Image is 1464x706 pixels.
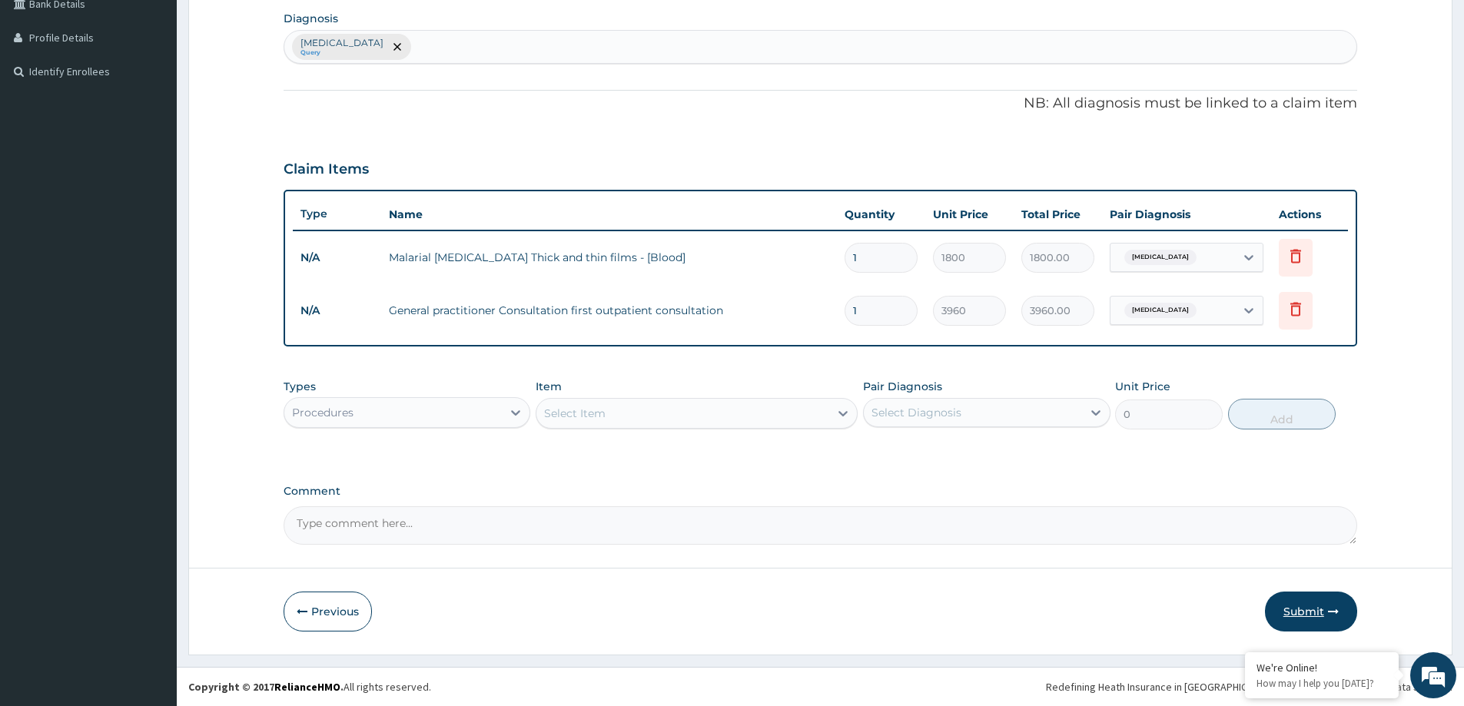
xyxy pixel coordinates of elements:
a: RelianceHMO [274,680,340,694]
span: remove selection option [390,40,404,54]
label: Pair Diagnosis [863,379,942,394]
small: Query [300,49,383,57]
strong: Copyright © 2017 . [188,680,344,694]
th: Name [381,199,837,230]
th: Total Price [1014,199,1102,230]
div: Procedures [292,405,354,420]
label: Comment [284,485,1357,498]
th: Actions [1271,199,1348,230]
p: How may I help you today? [1257,677,1387,690]
p: NB: All diagnosis must be linked to a claim item [284,94,1357,114]
textarea: Type your message and hit 'Enter' [8,419,293,473]
th: Quantity [837,199,925,230]
label: Unit Price [1115,379,1170,394]
span: [MEDICAL_DATA] [1124,250,1197,265]
th: Unit Price [925,199,1014,230]
img: d_794563401_company_1708531726252_794563401 [28,77,62,115]
label: Diagnosis [284,11,338,26]
button: Submit [1265,592,1357,631]
label: Types [284,380,316,393]
div: Minimize live chat window [252,8,289,45]
td: Malarial [MEDICAL_DATA] Thick and thin films - [Blood] [381,242,837,273]
label: Item [536,379,562,394]
div: Chat with us now [80,86,258,106]
span: We're online! [89,194,212,349]
td: N/A [293,244,381,272]
button: Previous [284,592,372,631]
p: [MEDICAL_DATA] [300,37,383,49]
button: Add [1228,399,1336,429]
td: General practitioner Consultation first outpatient consultation [381,295,837,326]
span: [MEDICAL_DATA] [1124,303,1197,318]
div: We're Online! [1257,661,1387,675]
div: Select Item [544,406,606,421]
th: Pair Diagnosis [1102,199,1271,230]
div: Redefining Heath Insurance in [GEOGRAPHIC_DATA] using Telemedicine and Data Science! [1046,679,1452,694]
footer: All rights reserved. [177,667,1464,706]
th: Type [293,200,381,228]
h3: Claim Items [284,161,369,178]
td: N/A [293,297,381,325]
div: Select Diagnosis [871,405,961,420]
